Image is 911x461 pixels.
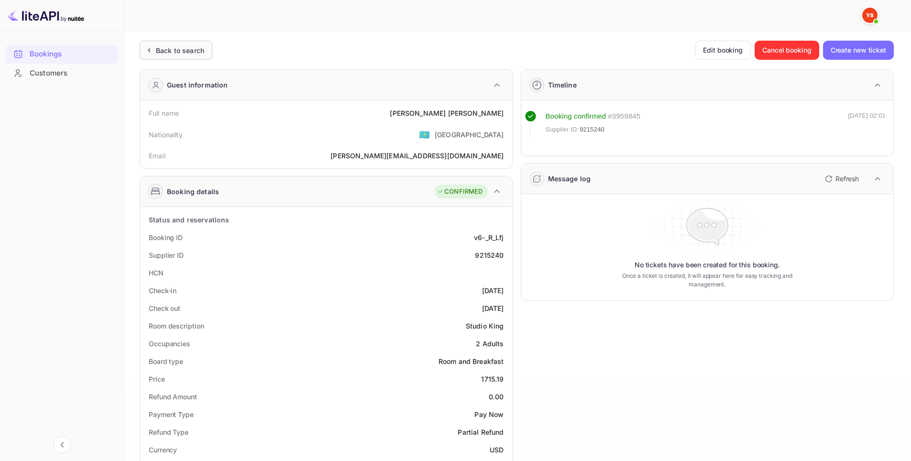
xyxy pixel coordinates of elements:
[755,41,819,60] button: Cancel booking
[149,392,197,402] div: Refund Amount
[149,130,183,140] div: Nationality
[167,187,219,197] div: Booking details
[439,356,504,366] div: Room and Breakfast
[489,392,504,402] div: 0.00
[548,80,577,90] div: Timeline
[476,339,504,349] div: 2 Adults
[474,409,504,419] div: Pay Now
[419,126,430,143] span: United States
[149,232,183,242] div: Booking ID
[149,374,165,384] div: Price
[6,45,118,63] a: Bookings
[835,174,859,184] p: Refresh
[30,49,113,60] div: Bookings
[819,171,863,187] button: Refresh
[475,250,504,260] div: 9215240
[167,80,228,90] div: Guest information
[149,215,229,225] div: Status and reservations
[548,174,591,184] div: Message log
[156,45,204,55] div: Back to search
[330,151,504,161] div: [PERSON_NAME][EMAIL_ADDRESS][DOMAIN_NAME]
[490,445,504,455] div: USD
[149,303,180,313] div: Check out
[149,250,184,260] div: Supplier ID
[608,111,640,122] div: # 3959845
[149,268,164,278] div: HCN
[6,64,118,82] a: Customers
[474,232,504,242] div: v6-_R_Lfj
[149,151,165,161] div: Email
[149,321,204,331] div: Room description
[635,260,780,270] p: No tickets have been created for this booking.
[848,111,886,139] div: [DATE] 02:01
[54,436,71,453] button: Collapse navigation
[437,187,483,197] div: CONFIRMED
[482,303,504,313] div: [DATE]
[149,356,183,366] div: Board type
[435,130,504,140] div: [GEOGRAPHIC_DATA]
[862,8,878,23] img: Yandex Support
[149,285,176,296] div: Check-in
[149,108,179,118] div: Full name
[6,45,118,64] div: Bookings
[149,445,177,455] div: Currency
[546,111,606,122] div: Booking confirmed
[390,108,504,118] div: [PERSON_NAME] [PERSON_NAME]
[546,125,579,134] span: Supplier ID:
[149,339,190,349] div: Occupancies
[8,8,84,23] img: LiteAPI logo
[607,272,807,289] p: Once a ticket is created, it will appear here for easy tracking and management.
[481,374,504,384] div: 1715.19
[149,409,194,419] div: Payment Type
[466,321,504,331] div: Studio King
[6,64,118,83] div: Customers
[482,285,504,296] div: [DATE]
[580,125,604,134] span: 9215240
[458,427,504,437] div: Partial Refund
[30,68,113,79] div: Customers
[823,41,894,60] button: Create new ticket
[149,427,188,437] div: Refund Type
[695,41,751,60] button: Edit booking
